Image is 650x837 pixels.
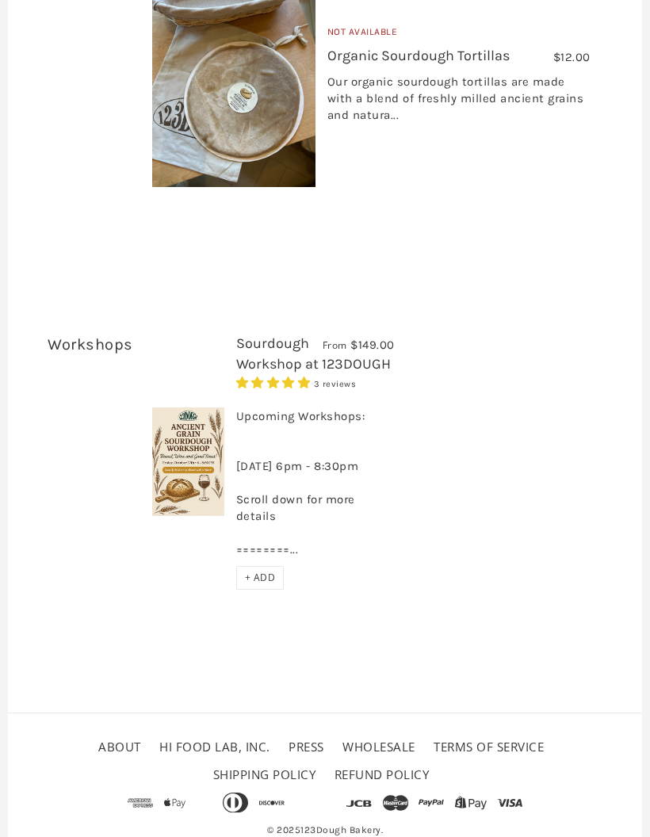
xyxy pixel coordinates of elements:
[350,338,395,352] span: $149.00
[300,824,381,835] a: 123Dough Bakery
[335,766,430,782] a: Refund policy
[342,739,415,755] a: Wholesale
[236,392,395,566] div: Upcoming Workshops: [DATE] 6pm - 8:30pm Scroll down for more details ========...
[327,25,591,46] div: Not Available
[152,407,224,516] img: Sourdough Workshop at 123DOUGH
[327,74,591,132] div: Our organic sourdough tortillas are made with a blend of freshly milled ancient grains and natura...
[36,733,614,789] ul: Secondary
[236,376,314,390] span: 5.00 stars
[553,50,591,64] span: $12.00
[327,47,510,64] a: Organic Sourdough Tortillas
[434,739,544,755] a: Terms of service
[48,334,140,380] h3: 1 item
[245,571,276,584] span: + ADD
[236,566,285,590] div: + ADD
[213,766,316,782] a: Shipping Policy
[236,334,391,372] a: Sourdough Workshop at 123DOUGH
[48,335,133,354] a: Workshops
[323,338,347,352] span: From
[314,379,357,389] span: 3 reviews
[159,739,270,755] a: HI FOOD LAB, INC.
[98,739,141,755] a: About
[289,739,324,755] a: Press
